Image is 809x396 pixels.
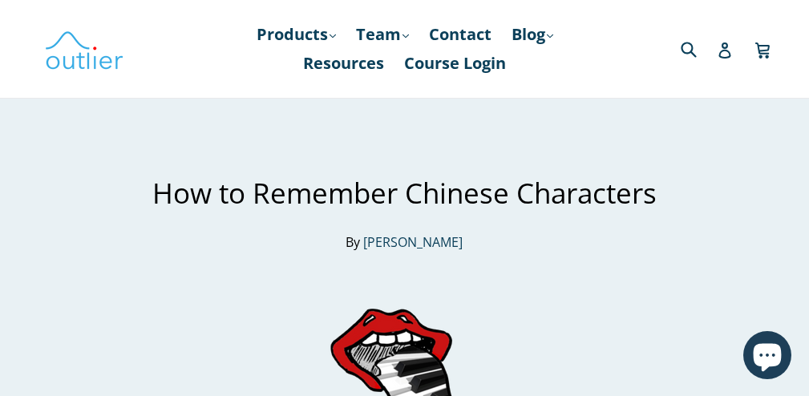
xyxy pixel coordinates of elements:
a: [PERSON_NAME] [363,233,463,252]
img: Outlier Linguistics [44,26,124,72]
a: Resources [295,49,392,78]
input: Search [677,32,721,65]
a: Blog [504,20,561,49]
inbox-online-store-chat: Shopify online store chat [738,331,796,383]
a: Products [249,20,344,49]
h1: How to Remember Chinese Characters [106,176,702,210]
a: Course Login [396,49,514,78]
a: Team [348,20,417,49]
a: Contact [421,20,500,49]
p: By [106,232,702,252]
